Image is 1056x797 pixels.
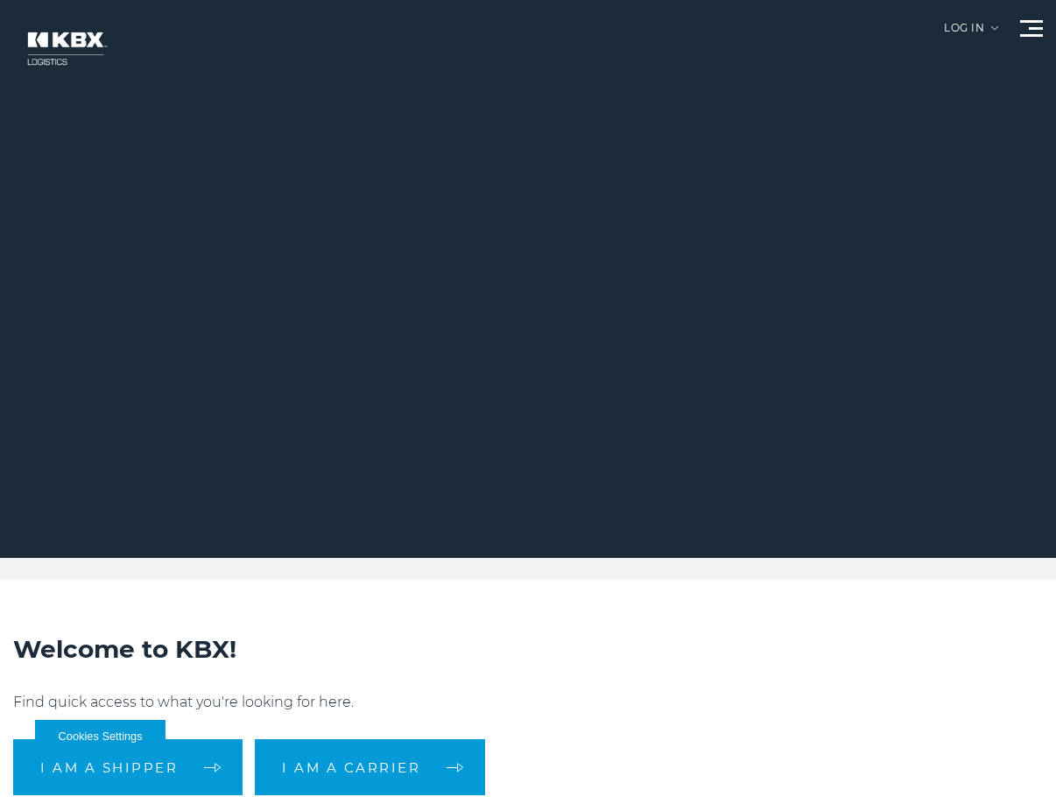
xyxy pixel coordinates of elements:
[13,18,118,80] img: kbx logo
[13,739,243,795] a: I am a shipper arrow arrow
[944,23,998,46] div: Log in
[991,26,998,30] img: arrow
[13,632,1043,666] h2: Welcome to KBX!
[35,720,165,753] button: Cookies Settings
[282,761,420,774] span: I am a carrier
[13,692,1043,713] p: Find quick access to what you're looking for here.
[40,761,178,774] span: I am a shipper
[255,739,485,795] a: I am a carrier arrow arrow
